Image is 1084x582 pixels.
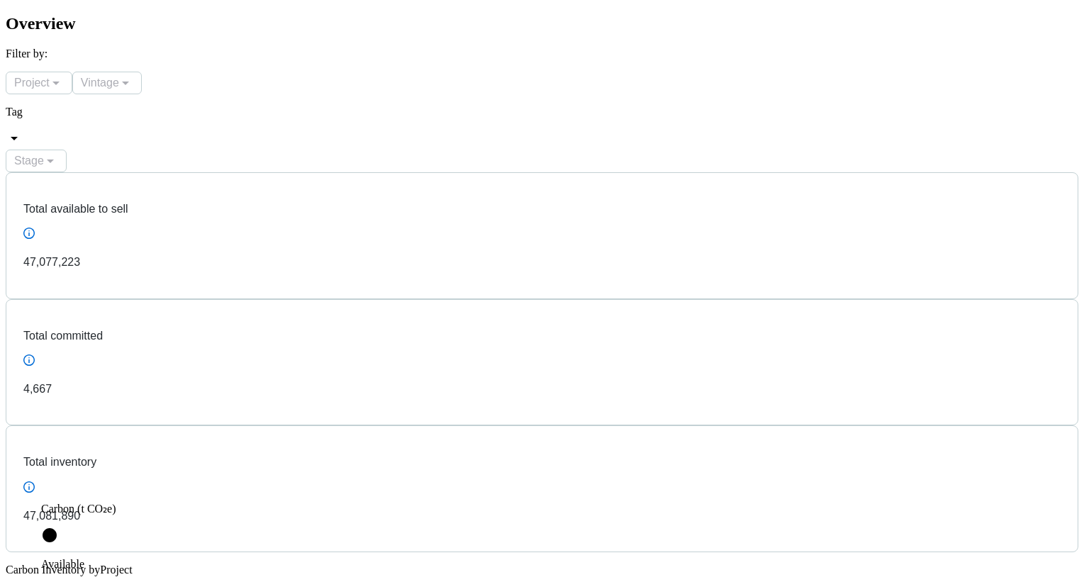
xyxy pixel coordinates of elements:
p: 47,081,890 [23,508,1061,524]
p: Total inventory [23,454,1061,470]
p: Carbon (t CO₂e) [41,502,792,515]
h2: Overview [6,14,1078,33]
p: Total available to sell [23,201,1061,217]
p: Carbon Inventory by Project [6,564,1078,576]
p: Total committed [23,328,1061,344]
p: 47,077,223 [23,254,1061,270]
p: Filter by: [6,47,1078,60]
p: Available [41,558,792,571]
p: 4,667 [23,381,1061,397]
p: Tag [6,106,1078,118]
